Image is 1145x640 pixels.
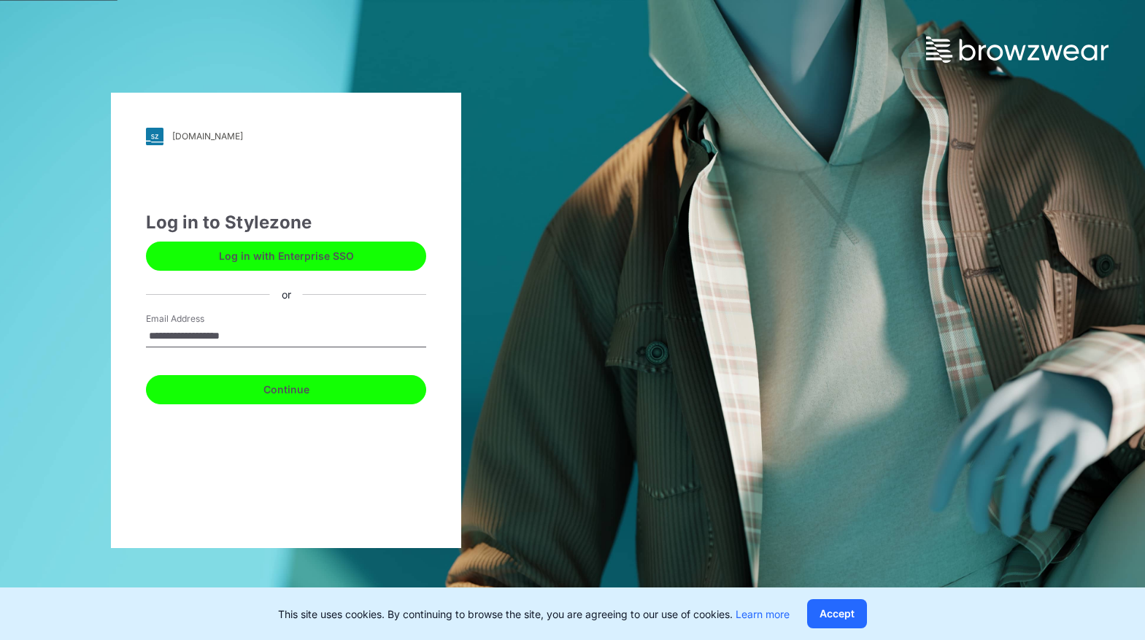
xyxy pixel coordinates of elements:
div: or [270,287,303,302]
label: Email Address [146,312,248,325]
p: This site uses cookies. By continuing to browse the site, you are agreeing to our use of cookies. [278,606,790,622]
a: Learn more [736,608,790,620]
button: Continue [146,375,426,404]
button: Accept [807,599,867,628]
a: [DOMAIN_NAME] [146,128,426,145]
div: [DOMAIN_NAME] [172,131,243,142]
img: svg+xml;base64,PHN2ZyB3aWR0aD0iMjgiIGhlaWdodD0iMjgiIHZpZXdCb3g9IjAgMCAyOCAyOCIgZmlsbD0ibm9uZSIgeG... [146,128,163,145]
div: Log in to Stylezone [146,209,426,236]
button: Log in with Enterprise SSO [146,242,426,271]
img: browzwear-logo.73288ffb.svg [926,36,1109,63]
